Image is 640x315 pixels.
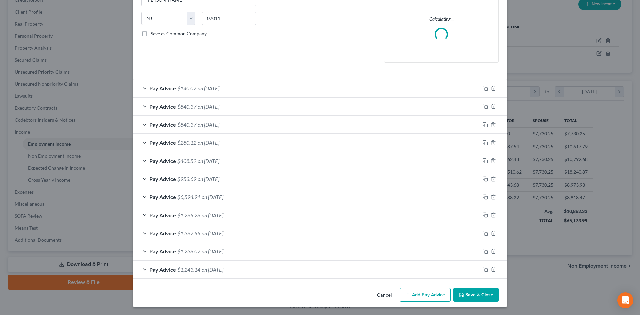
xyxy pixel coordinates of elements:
span: Pay Advice [149,194,176,200]
span: $953.69 [177,176,196,182]
span: on [DATE] [202,212,223,218]
span: $408.52 [177,158,196,164]
span: Pay Advice [149,121,176,128]
input: Enter zip... [202,12,256,25]
span: on [DATE] [198,85,219,91]
span: $280.12 [177,139,196,146]
p: Calculating... [390,16,493,22]
button: Cancel [372,289,397,302]
span: $140.07 [177,85,196,91]
span: on [DATE] [198,158,219,164]
span: on [DATE] [202,194,223,200]
span: $1,367.55 [177,230,200,236]
span: Pay Advice [149,158,176,164]
span: Pay Advice [149,230,176,236]
span: Pay Advice [149,176,176,182]
span: on [DATE] [198,176,219,182]
span: $840.37 [177,103,196,110]
span: on [DATE] [198,121,219,128]
span: Save as Common Company [151,31,207,36]
span: $6,594.91 [177,194,200,200]
span: Pay Advice [149,248,176,254]
span: on [DATE] [198,103,219,110]
button: Save & Close [453,288,499,302]
span: Pay Advice [149,139,176,146]
span: on [DATE] [202,230,223,236]
button: Add Pay Advice [400,288,451,302]
span: $1,238.07 [177,248,200,254]
span: Pay Advice [149,212,176,218]
div: Open Intercom Messenger [617,292,633,308]
span: on [DATE] [202,266,223,273]
span: Pay Advice [149,103,176,110]
span: $1,243.14 [177,266,200,273]
span: Pay Advice [149,85,176,91]
span: on [DATE] [202,248,223,254]
span: Pay Advice [149,266,176,273]
span: $1,265.28 [177,212,200,218]
span: $840.37 [177,121,196,128]
span: on [DATE] [198,139,219,146]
